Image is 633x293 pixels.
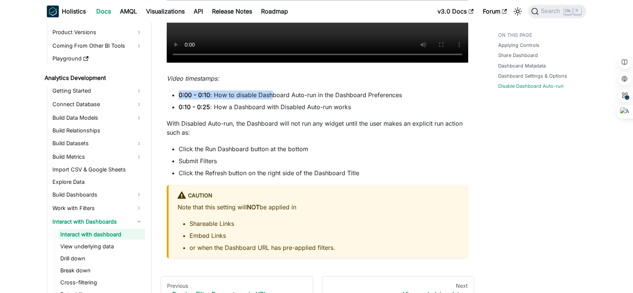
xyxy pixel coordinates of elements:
p: With Disabled Auto-run, the Dashboard will not run any widget until the user makes an explicit ru... [167,119,468,137]
kbd: K [573,8,581,14]
li: Shareable Links [190,219,459,228]
a: Product Versions [50,26,145,38]
button: Switch between dark and light mode (currently light mode) [512,5,524,17]
div: Next [328,282,468,289]
a: Build Dashboards [50,188,145,200]
a: Interact with dashboard [58,229,145,239]
a: Roadmap [257,5,293,17]
a: Getting Started [50,85,145,97]
a: Visualizations [142,5,189,17]
a: Explore Data [50,176,145,187]
a: Share Dashboard [498,52,538,59]
a: Connect Database [50,98,145,110]
div: Previous [167,282,307,289]
a: Build Relationships [50,125,145,136]
a: Analytics Development [42,73,145,83]
a: Build Metrics [50,151,145,163]
img: Holistics [47,5,59,17]
a: API [189,5,208,17]
em: Video timestamps: [167,75,219,82]
a: Applying Controls [498,42,539,49]
a: HolisticsHolistics [47,5,86,17]
a: v3.0 Docs [433,5,478,17]
a: Build Datasets [50,137,145,149]
a: Playground [50,53,145,64]
a: Build Data Models [50,112,145,124]
li: Embed Links [190,231,459,240]
button: Search (Ctrl+K) [528,5,586,18]
a: View underlying data [58,241,145,251]
nav: Docs sidebar [39,23,152,293]
strong: NOT [247,203,260,211]
a: Drill down [58,253,145,263]
a: Coming From Other BI Tools [50,40,145,52]
span: Search [539,8,564,15]
div: caution [178,191,459,201]
li: Submit Filters [179,156,468,165]
li: or when the Dashboard URL has pre-applied filters. [190,243,459,252]
a: Disable Dashboard Auto-run [498,83,564,90]
li: : How a Dashboard with Disabled Auto-run works [179,102,468,111]
a: Cross-filtering [58,277,145,287]
a: Docs [92,5,115,17]
strong: 0:10 - 0:25 [179,103,210,111]
a: Work with Filters [50,202,145,214]
a: Break down [58,265,145,275]
a: AMQL [115,5,142,17]
p: Note that this setting will be applied in [178,203,459,212]
b: Holistics [62,7,86,16]
a: Dashboard Settings & Options [498,72,567,80]
li: Click the Refresh button on the right side of the Dashboard Title [179,168,468,177]
a: Release Notes [208,5,257,17]
strong: 0:00 - 0:10 [179,91,210,99]
a: Dashboard Metadata [498,62,546,69]
li: Click the Run Dashboard button at the bottom [179,144,468,153]
a: Forum [478,5,511,17]
li: : How to disable Dashboard Auto-run in the Dashboard Preferences [179,90,468,99]
a: Interact with Dashboards [50,215,145,227]
a: Import CSV & Google Sheets [50,164,145,175]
